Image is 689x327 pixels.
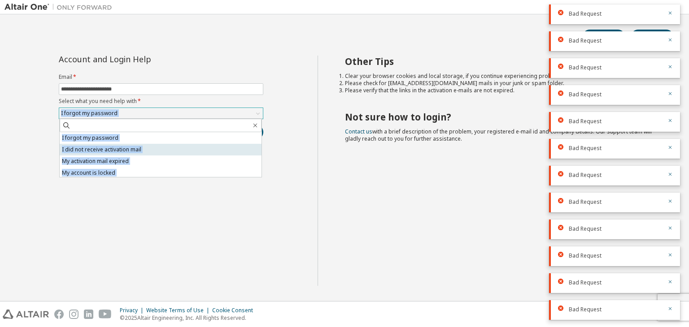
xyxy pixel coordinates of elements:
[60,132,262,144] li: I forgot my password
[569,10,602,17] span: Bad Request
[69,310,78,319] img: instagram.svg
[569,306,602,313] span: Bad Request
[99,310,112,319] img: youtube.svg
[345,56,658,67] h2: Other Tips
[59,98,263,105] label: Select what you need help with
[582,30,625,45] button: Login
[60,108,119,118] div: I forgot my password
[120,307,146,314] div: Privacy
[59,108,263,119] div: I forgot my password
[120,314,258,322] p: © 2025 Altair Engineering, Inc. All Rights Reserved.
[59,56,222,63] div: Account and Login Help
[3,310,49,319] img: altair_logo.svg
[212,307,258,314] div: Cookie Consent
[569,172,602,179] span: Bad Request
[569,37,602,44] span: Bad Request
[569,91,602,98] span: Bad Request
[345,128,652,142] span: with a brief description of the problem, your registered e-mail id and company details. Our suppo...
[84,310,93,319] img: linkedin.svg
[345,111,658,123] h2: Not sure how to login?
[569,64,602,71] span: Bad Request
[569,145,602,152] span: Bad Request
[54,310,64,319] img: facebook.svg
[631,30,674,45] button: Sign Up
[569,225,602,232] span: Bad Request
[569,279,602,286] span: Bad Request
[4,3,117,12] img: Altair One
[345,73,658,80] li: Clear your browser cookies and local storage, if you continue experiencing problems.
[345,87,658,94] li: Please verify that the links in the activation e-mails are not expired.
[345,80,658,87] li: Please check for [EMAIL_ADDRESS][DOMAIN_NAME] mails in your junk or spam folder.
[146,307,212,314] div: Website Terms of Use
[569,198,602,206] span: Bad Request
[569,252,602,259] span: Bad Request
[345,128,372,135] a: Contact us
[59,73,263,81] label: Email
[569,118,602,125] span: Bad Request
